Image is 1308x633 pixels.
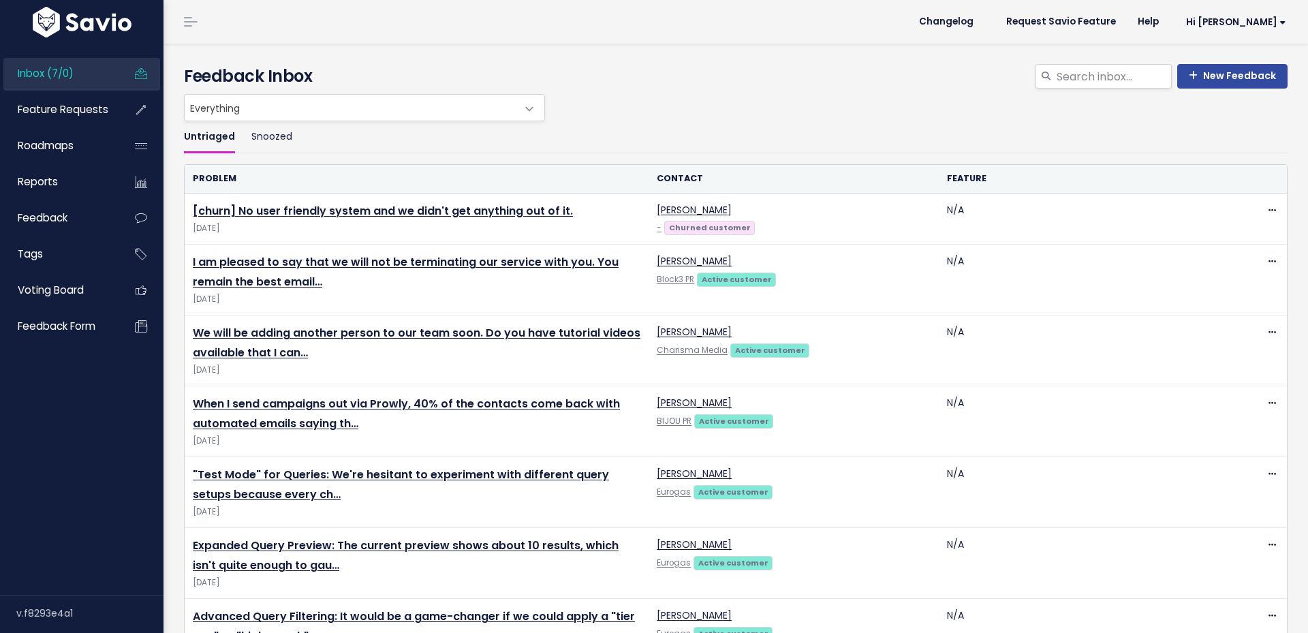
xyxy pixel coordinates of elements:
span: [DATE] [193,221,640,236]
td: N/A [939,194,1229,245]
a: "Test Mode" for Queries: We're hesitant to experiment with different query setups because every ch… [193,467,609,502]
ul: Filter feature requests [184,121,1288,153]
span: Roadmaps [18,138,74,153]
a: [PERSON_NAME] [657,608,732,622]
a: [PERSON_NAME] [657,325,732,339]
strong: Active customer [702,274,772,285]
a: Expanded Query Preview: The current preview shows about 10 results, which isn't quite enough to gau… [193,538,619,573]
a: Reports [3,166,113,198]
span: Voting Board [18,283,84,297]
span: [DATE] [193,576,640,590]
span: Feedback [18,211,67,225]
span: [DATE] [193,292,640,307]
span: Tags [18,247,43,261]
strong: Active customer [699,416,769,427]
span: [DATE] [193,505,640,519]
a: Eurogas [657,487,691,497]
strong: Active customer [735,345,805,356]
td: N/A [939,315,1229,386]
td: N/A [939,245,1229,315]
span: Changelog [919,17,974,27]
strong: Active customer [698,487,768,497]
span: Everything [185,95,517,121]
a: - [657,222,661,233]
a: Feedback [3,202,113,234]
th: Contact [649,165,939,193]
strong: Churned customer [669,222,751,233]
h4: Feedback Inbox [184,64,1288,89]
a: Snoozed [251,121,292,153]
strong: Active customer [698,557,768,568]
a: Active customer [694,555,773,569]
a: Request Savio Feature [995,12,1127,32]
a: [PERSON_NAME] [657,254,732,268]
a: Hi [PERSON_NAME] [1170,12,1297,33]
a: [churn] No user friendly system and we didn't get anything out of it. [193,203,573,219]
a: Voting Board [3,275,113,306]
td: N/A [939,457,1229,528]
div: v.f8293e4a1 [16,596,163,631]
a: Inbox (7/0) [3,58,113,89]
span: Everything [184,94,545,121]
a: Tags [3,238,113,270]
a: Feature Requests [3,94,113,125]
a: Help [1127,12,1170,32]
a: Block3 PR [657,274,694,285]
a: [PERSON_NAME] [657,538,732,551]
span: [DATE] [193,363,640,377]
input: Search inbox... [1055,64,1172,89]
td: N/A [939,386,1229,457]
span: Inbox (7/0) [18,66,74,80]
span: Reports [18,174,58,189]
th: Problem [185,165,649,193]
a: I am pleased to say that we will not be terminating our service with you. You remain the best email… [193,254,619,290]
a: Active customer [730,343,809,356]
a: Active customer [697,272,776,285]
th: Feature [939,165,1229,193]
span: Hi [PERSON_NAME] [1186,17,1286,27]
a: Eurogas [657,557,691,568]
a: [PERSON_NAME] [657,467,732,480]
a: Untriaged [184,121,235,153]
img: logo-white.9d6f32f41409.svg [29,7,135,37]
a: [PERSON_NAME] [657,396,732,410]
a: Roadmaps [3,130,113,161]
a: Churned customer [664,220,755,234]
a: Active customer [694,414,773,427]
a: New Feedback [1177,64,1288,89]
span: Feedback form [18,319,95,333]
a: [PERSON_NAME] [657,203,732,217]
a: Active customer [694,484,773,498]
a: Charisma Media [657,345,728,356]
span: Feature Requests [18,102,108,117]
a: Feedback form [3,311,113,342]
a: We will be adding another person to our team soon. Do you have tutorial videos available that I can… [193,325,640,360]
td: N/A [939,528,1229,599]
a: When I send campaigns out via Prowly, 40% of the contacts come back with automated emails saying th… [193,396,620,431]
a: BIJOU PR [657,416,691,427]
span: [DATE] [193,434,640,448]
